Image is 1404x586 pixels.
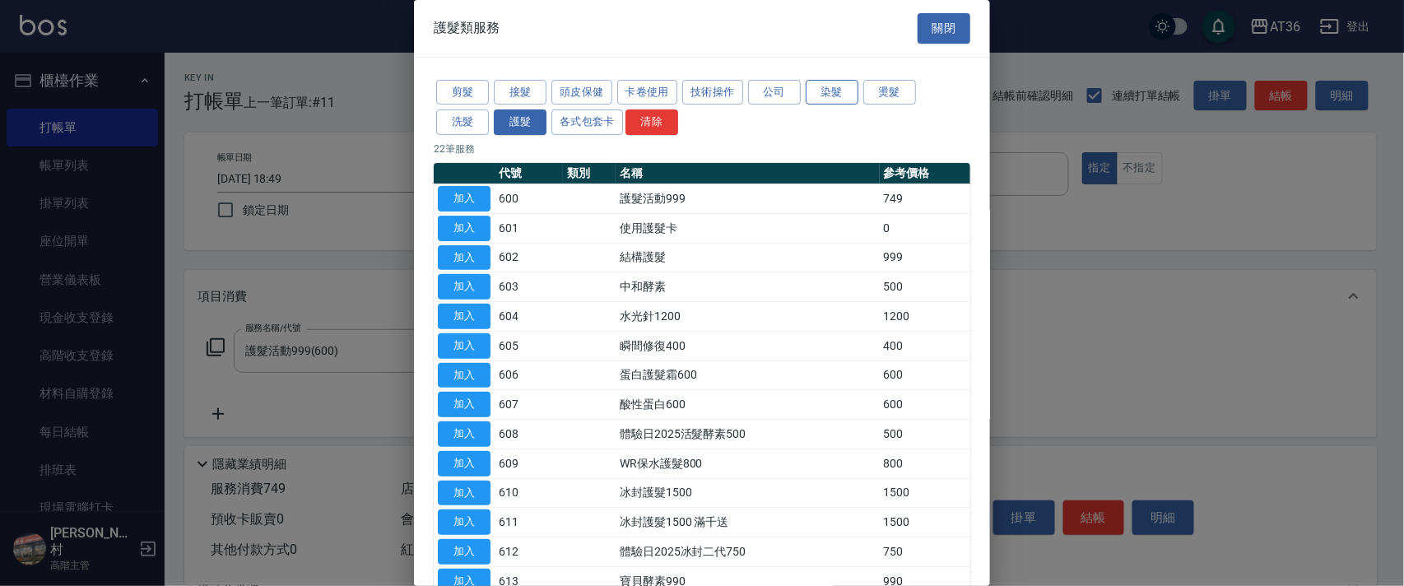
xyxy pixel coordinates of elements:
[863,80,916,105] button: 燙髮
[563,163,616,184] th: 類別
[616,360,880,390] td: 蛋白護髮霜600
[880,360,970,390] td: 600
[806,80,858,105] button: 染髮
[438,421,490,447] button: 加入
[880,537,970,567] td: 750
[438,333,490,359] button: 加入
[880,449,970,478] td: 800
[616,184,880,214] td: 護髮活動999
[438,451,490,477] button: 加入
[616,213,880,243] td: 使用護髮卡
[616,537,880,567] td: 體驗日2025冰封二代750
[438,304,490,329] button: 加入
[880,243,970,272] td: 999
[495,302,563,332] td: 604
[495,478,563,508] td: 610
[434,20,500,36] span: 護髮類服務
[616,331,880,360] td: 瞬間修復400
[616,390,880,420] td: 酸性蛋白600
[438,186,490,212] button: 加入
[438,509,490,535] button: 加入
[616,449,880,478] td: WR保水護髮800
[880,272,970,302] td: 500
[436,80,489,105] button: 剪髮
[616,272,880,302] td: 中和酵素
[438,539,490,565] button: 加入
[495,390,563,420] td: 607
[616,508,880,537] td: 冰封護髮1500 滿千送
[880,508,970,537] td: 1500
[625,109,678,135] button: 清除
[495,508,563,537] td: 611
[495,184,563,214] td: 600
[438,392,490,417] button: 加入
[438,245,490,271] button: 加入
[495,420,563,449] td: 608
[495,331,563,360] td: 605
[494,80,546,105] button: 接髮
[495,163,563,184] th: 代號
[495,213,563,243] td: 601
[434,142,970,156] p: 22 筆服務
[438,216,490,241] button: 加入
[880,390,970,420] td: 600
[616,302,880,332] td: 水光針1200
[616,478,880,508] td: 冰封護髮1500
[617,80,678,105] button: 卡卷使用
[880,163,970,184] th: 參考價格
[880,184,970,214] td: 749
[495,243,563,272] td: 602
[748,80,801,105] button: 公司
[438,481,490,506] button: 加入
[494,109,546,135] button: 護髮
[616,163,880,184] th: 名稱
[438,363,490,388] button: 加入
[438,274,490,300] button: 加入
[495,537,563,567] td: 612
[880,331,970,360] td: 400
[436,109,489,135] button: 洗髮
[495,360,563,390] td: 606
[682,80,743,105] button: 技術操作
[880,420,970,449] td: 500
[880,213,970,243] td: 0
[616,243,880,272] td: 結構護髮
[880,302,970,332] td: 1200
[551,80,612,105] button: 頭皮保健
[880,478,970,508] td: 1500
[495,449,563,478] td: 609
[918,13,970,44] button: 關閉
[551,109,623,135] button: 各式包套卡
[616,420,880,449] td: 體驗日2025活髮酵素500
[495,272,563,302] td: 603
